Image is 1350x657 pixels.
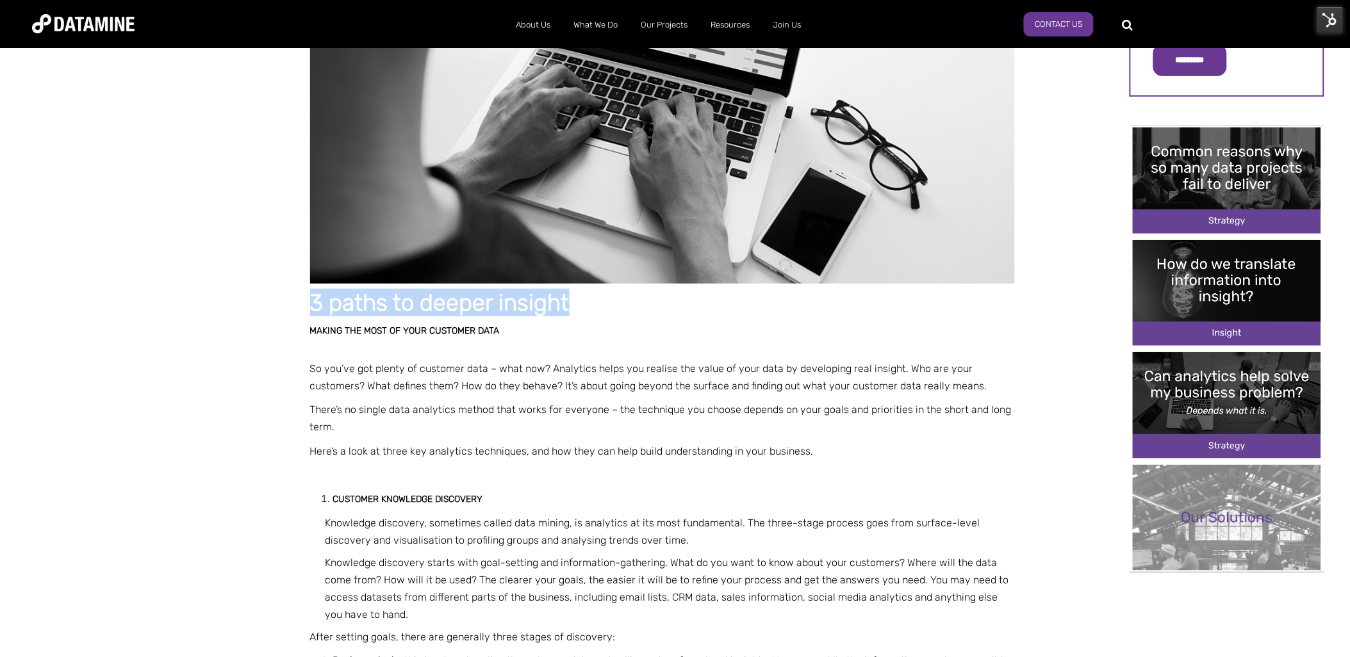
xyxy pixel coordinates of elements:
a: Resources [699,8,761,42]
a: Contact Us [1024,12,1094,36]
ul: Image grid with {{ image_count }} images. [1130,127,1324,571]
a: Join Us [761,8,812,42]
span: Customer knowledge discovery [333,494,483,505]
img: How do we translate insights cover image [1133,240,1321,346]
span: Knowledge discovery starts with goal-setting and information-gathering. What do you want to know ... [325,556,1009,621]
img: Can analytics solve my problem [1133,352,1321,458]
a: What We Do [562,8,629,42]
a: Our Projects [629,8,699,42]
img: Our Solutions [1133,465,1321,571]
span: Making the most of your customer data [310,325,500,336]
span: Knowledge discovery, sometimes called data mining, is analytics at its most fundamental. The thre... [325,517,980,546]
strong: 3 paths to deeper insight [310,289,570,316]
span: So you’ve got plenty of customer data – what now? Analytics helps you realise the value of your d... [310,362,987,392]
span: There’s no single data analytics method that works for everyone – the technique you choose depend... [310,403,1012,433]
span: After setting goals, there are generally three stages of discovery: [310,631,616,644]
span: Here’s a look at three key analytics techniques, and how they can help build understanding in you... [310,445,814,457]
img: Common reasons why so many data projects fail to deliver [1133,127,1321,233]
img: HubSpot Tools Menu Toggle [1317,6,1344,33]
img: Datamine [32,14,135,33]
a: About Us [504,8,562,42]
